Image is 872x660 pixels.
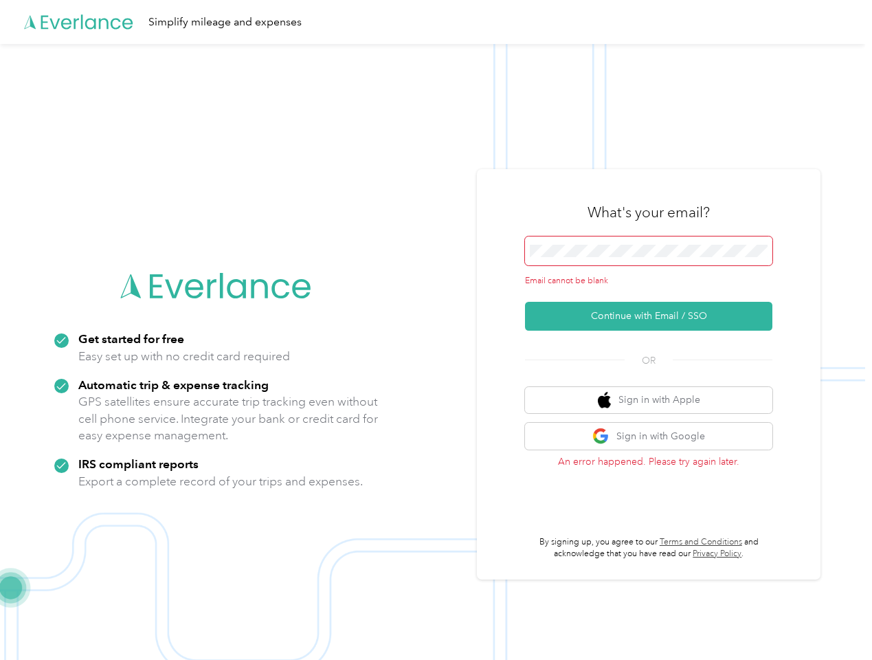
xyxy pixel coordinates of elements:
[78,348,290,365] p: Easy set up with no credit card required
[592,428,610,445] img: google logo
[525,387,772,414] button: apple logoSign in with Apple
[693,549,741,559] a: Privacy Policy
[525,275,772,287] div: Email cannot be blank
[78,331,184,346] strong: Get started for free
[525,536,772,560] p: By signing up, you agree to our and acknowledge that you have read our .
[660,537,742,547] a: Terms and Conditions
[148,14,302,31] div: Simplify mileage and expenses
[525,454,772,469] p: An error happened. Please try again later.
[525,302,772,331] button: Continue with Email / SSO
[588,203,710,222] h3: What's your email?
[78,473,363,490] p: Export a complete record of your trips and expenses.
[598,392,612,409] img: apple logo
[525,423,772,450] button: google logoSign in with Google
[78,456,199,471] strong: IRS compliant reports
[78,377,269,392] strong: Automatic trip & expense tracking
[625,353,673,368] span: OR
[78,393,379,444] p: GPS satellites ensure accurate trip tracking even without cell phone service. Integrate your bank...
